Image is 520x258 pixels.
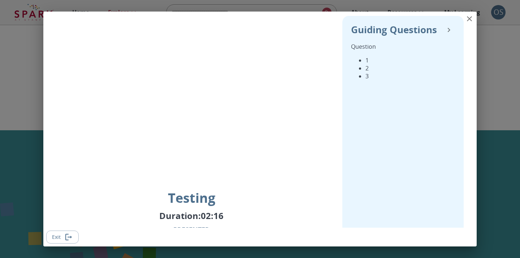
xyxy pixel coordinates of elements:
li: 3 [365,72,455,80]
button: close [462,12,477,26]
p: Guiding Questions [351,23,437,37]
button: Exit [46,231,79,244]
p: Question [351,43,455,51]
p: Testing [173,224,209,245]
li: 1 [365,56,455,64]
p: Duration: 02:16 [159,210,224,222]
p: Testing [168,189,215,207]
li: 2 [365,64,455,72]
button: collapse [443,24,455,36]
b: PRESENTER [173,225,209,234]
